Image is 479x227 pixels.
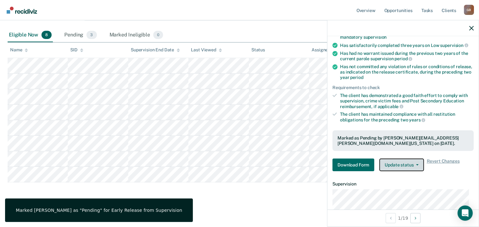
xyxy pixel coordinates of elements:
div: SID [70,47,83,53]
div: Requirements to check [332,85,474,90]
div: Eligible Now [8,28,53,42]
div: G B [464,5,474,15]
div: Supervision End Date [131,47,180,53]
div: Marked as Pending by [PERSON_NAME][EMAIL_ADDRESS][PERSON_NAME][DOMAIN_NAME][US_STATE] on [DATE]. [337,135,469,146]
dt: Supervision [332,181,474,187]
div: 1 / 19 [327,210,479,226]
div: Assigned to [312,47,341,53]
img: Recidiviz [7,7,37,14]
button: Update status [379,159,424,171]
div: Pending [63,28,98,42]
div: Has satisfactorily completed three years on Low [340,42,474,48]
span: 3 [86,31,97,39]
div: Marked [PERSON_NAME] as "Pending" for Early Release from Supervision [16,207,182,213]
div: Status [251,47,265,53]
div: Has not committed any violation of rules or conditions of release, as indicated on the release ce... [340,64,474,80]
div: Open Intercom Messenger [457,205,473,221]
div: Name [10,47,28,53]
span: applicable [378,104,403,109]
button: Download Form [332,159,374,171]
a: Navigate to form link [332,159,377,171]
span: supervision [440,43,468,48]
div: The client has maintained compliance with all restitution obligations for the preceding two [340,112,474,122]
div: Marked Ineligible [108,28,165,42]
div: Last Viewed [191,47,222,53]
div: The client has demonstrated a good faith effort to comply with supervision, crime victim fees and... [340,93,474,109]
span: Revert Changes [426,159,459,171]
span: years [409,117,425,122]
span: period [350,75,363,80]
span: 0 [153,31,163,39]
button: Next Opportunity [410,213,420,223]
button: Profile dropdown button [464,5,474,15]
span: period [394,56,412,61]
span: supervision [363,35,387,40]
button: Previous Opportunity [386,213,396,223]
div: Has had no warrant issued during the previous two years of the current parole supervision [340,51,474,62]
span: 8 [41,31,52,39]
